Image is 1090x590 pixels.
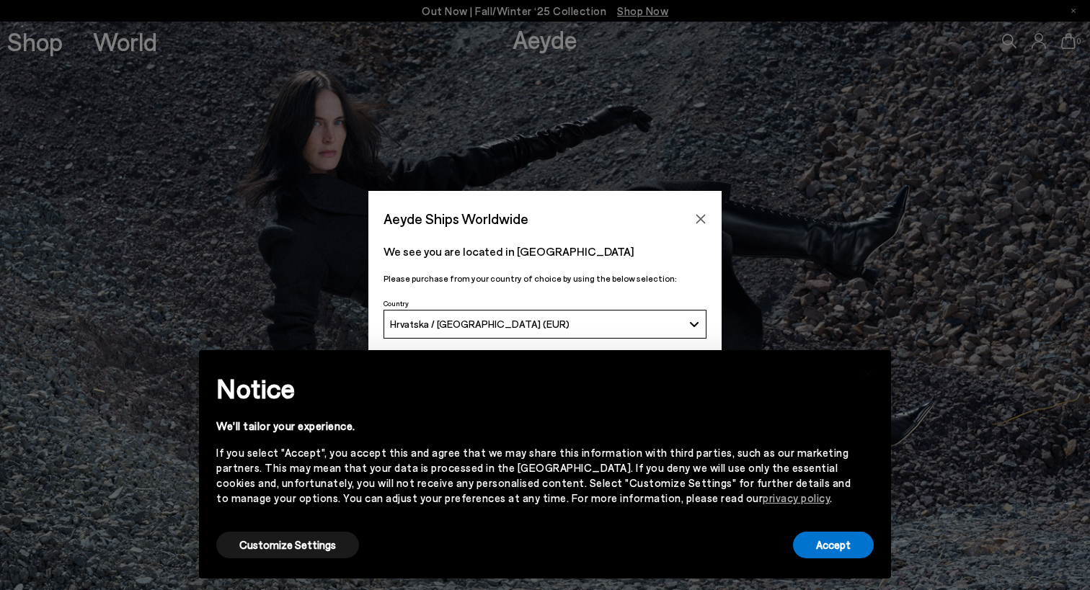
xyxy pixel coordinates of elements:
[216,532,359,558] button: Customize Settings
[216,445,851,506] div: If you select "Accept", you accept this and agree that we may share this information with third p...
[384,299,409,308] span: Country
[390,318,570,330] span: Hrvatska / [GEOGRAPHIC_DATA] (EUR)
[851,354,885,389] button: Close this notice
[384,206,528,231] span: Aeyde Ships Worldwide
[216,419,851,434] div: We'll tailor your experience.
[690,208,712,230] button: Close
[384,243,706,260] p: We see you are located in [GEOGRAPHIC_DATA]
[216,370,851,407] h2: Notice
[384,272,706,285] p: Please purchase from your country of choice by using the below selection:
[863,361,873,382] span: ×
[793,532,874,558] button: Accept
[763,491,830,504] a: privacy policy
